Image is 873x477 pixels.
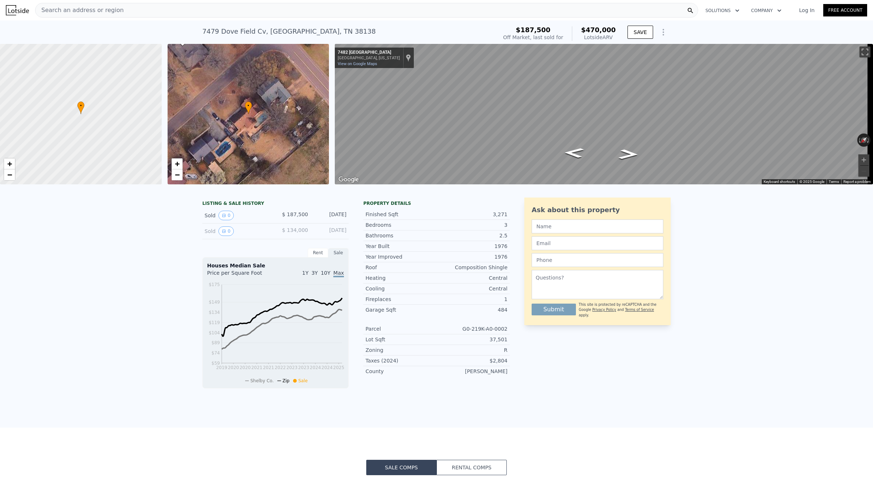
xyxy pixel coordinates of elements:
[337,175,361,184] img: Google
[175,159,179,168] span: +
[790,7,823,14] a: Log In
[437,243,507,250] div: 1976
[250,378,274,383] span: Shelby Co.
[555,146,592,160] path: Go Northeast, Dove Field Cove
[228,365,239,370] tspan: 2020
[366,253,437,260] div: Year Improved
[7,159,12,168] span: +
[205,226,270,236] div: Sold
[216,365,228,370] tspan: 2019
[218,226,234,236] button: View historical data
[366,368,437,375] div: County
[211,361,220,366] tspan: $59
[335,44,873,184] div: Street View
[857,134,861,147] button: Rotate counterclockwise
[859,46,870,57] button: Toggle fullscreen view
[366,346,437,354] div: Zoning
[4,158,15,169] a: Zoom in
[245,101,252,114] div: •
[202,200,349,208] div: LISTING & SALE HISTORY
[867,134,871,147] button: Rotate clockwise
[207,262,344,269] div: Houses Median Sale
[366,336,437,343] div: Lot Sqft
[335,44,873,184] div: Map
[314,211,346,220] div: [DATE]
[205,211,270,220] div: Sold
[437,296,507,303] div: 1
[263,365,274,370] tspan: 2021
[314,226,346,236] div: [DATE]
[333,365,345,370] tspan: 2025
[503,34,563,41] div: Off Market, last sold for
[581,34,616,41] div: Lotside ARV
[437,306,507,313] div: 484
[745,4,787,17] button: Company
[209,330,220,335] tspan: $104
[829,180,839,184] a: Terms (opens in new tab)
[437,253,507,260] div: 1976
[579,302,663,318] div: This site is protected by reCAPTCHA and the Google and apply.
[363,200,510,206] div: Property details
[656,25,671,40] button: Show Options
[625,308,654,312] a: Terms of Service
[310,365,321,370] tspan: 2024
[532,236,663,250] input: Email
[172,169,183,180] a: Zoom out
[311,270,318,276] span: 3Y
[437,274,507,282] div: Central
[532,205,663,215] div: Ask about this property
[298,365,310,370] tspan: 2023
[366,325,437,333] div: Parcel
[338,56,400,60] div: [GEOGRAPHIC_DATA], [US_STATE]
[858,154,869,165] button: Zoom in
[437,264,507,271] div: Composition Shingle
[4,169,15,180] a: Zoom out
[366,285,437,292] div: Cooling
[366,460,437,475] button: Sale Comps
[7,170,12,179] span: −
[843,180,871,184] a: Report a problem
[77,101,85,114] div: •
[437,325,507,333] div: G0-219K-A0-0002
[366,357,437,364] div: Taxes (2024)
[282,378,289,383] span: Zip
[218,211,234,220] button: View historical data
[532,219,663,233] input: Name
[209,320,220,325] tspan: $119
[764,179,795,184] button: Keyboard shortcuts
[857,134,870,147] button: Reset the view
[437,460,507,475] button: Rental Comps
[799,180,824,184] span: © 2025 Google
[209,310,220,315] tspan: $134
[322,365,333,370] tspan: 2024
[209,300,220,305] tspan: $149
[366,274,437,282] div: Heating
[211,350,220,356] tspan: $74
[366,221,437,229] div: Bedrooms
[308,248,328,258] div: Rent
[366,296,437,303] div: Fireplaces
[532,304,576,315] button: Submit
[437,211,507,218] div: 3,271
[437,368,507,375] div: [PERSON_NAME]
[172,158,183,169] a: Zoom in
[251,365,263,370] tspan: 2021
[532,253,663,267] input: Phone
[437,232,507,239] div: 2.5
[302,270,308,276] span: 1Y
[338,50,400,56] div: 7482 [GEOGRAPHIC_DATA]
[282,227,308,233] span: $ 134,000
[610,147,647,162] path: Go Southwest, Dove Field Cove
[581,26,616,34] span: $470,000
[286,365,298,370] tspan: 2023
[338,61,377,66] a: View on Google Maps
[209,282,220,287] tspan: $175
[337,175,361,184] a: Open this area in Google Maps (opens a new window)
[437,285,507,292] div: Central
[437,221,507,229] div: 3
[366,264,437,271] div: Roof
[333,270,344,277] span: Max
[35,6,124,15] span: Search an address or region
[627,26,653,39] button: SAVE
[592,308,616,312] a: Privacy Policy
